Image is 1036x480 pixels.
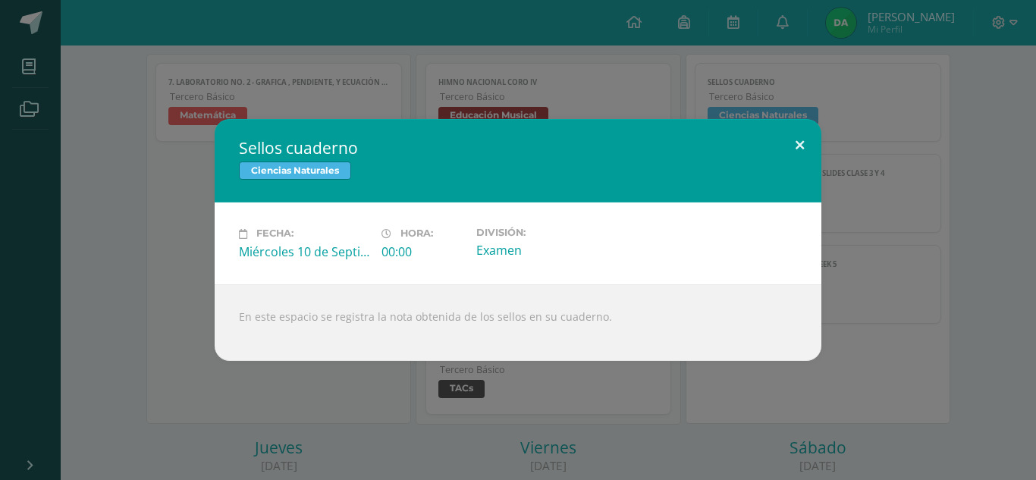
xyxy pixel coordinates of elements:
span: Ciencias Naturales [239,162,351,180]
div: 00:00 [381,243,464,260]
h2: Sellos cuaderno [239,137,797,158]
div: Examen [476,242,607,259]
span: Hora: [400,228,433,240]
div: Miércoles 10 de Septiembre [239,243,369,260]
button: Close (Esc) [778,119,821,171]
span: Fecha: [256,228,294,240]
div: En este espacio se registra la nota obtenida de los sellos en su cuaderno. [215,284,821,361]
label: División: [476,227,607,238]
